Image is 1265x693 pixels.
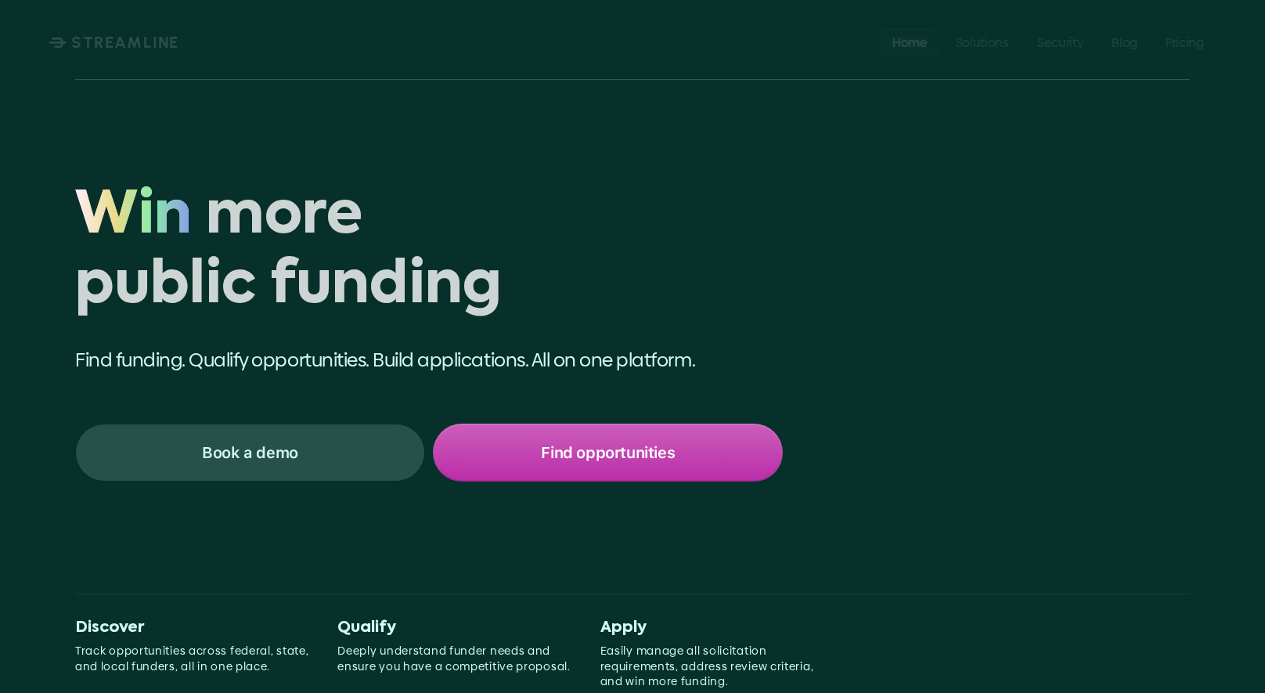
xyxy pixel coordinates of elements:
p: Qualify [337,619,575,637]
p: Track opportunities across federal, state, and local funders, all in one place. [75,644,312,674]
p: Find opportunities [541,442,675,463]
p: Apply [600,619,838,637]
a: Find opportunities [433,424,783,482]
p: Easily manage all solicitation requirements, address review criteria, and win more funding. [600,644,838,690]
p: STREAMLINE [71,33,179,52]
a: Security [1025,28,1096,56]
p: Book a demo [202,442,298,463]
a: Home [880,28,940,56]
p: Find funding. Qualify opportunities. Build applications. All on one platform. [75,347,783,374]
a: Book a demo [75,424,425,482]
p: Deeply understand funder needs and ensure you have a competitive proposal. [337,644,575,674]
h1: Win more public funding [75,182,783,322]
p: Pricing [1166,34,1204,49]
p: Security [1037,34,1083,49]
a: Blog [1099,28,1150,56]
p: Blog [1112,34,1137,49]
span: Win [75,182,192,252]
p: Discover [75,619,312,637]
a: STREAMLINE [49,33,179,52]
p: Home [892,34,928,49]
a: Pricing [1153,28,1216,56]
p: Solutions [956,34,1009,49]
